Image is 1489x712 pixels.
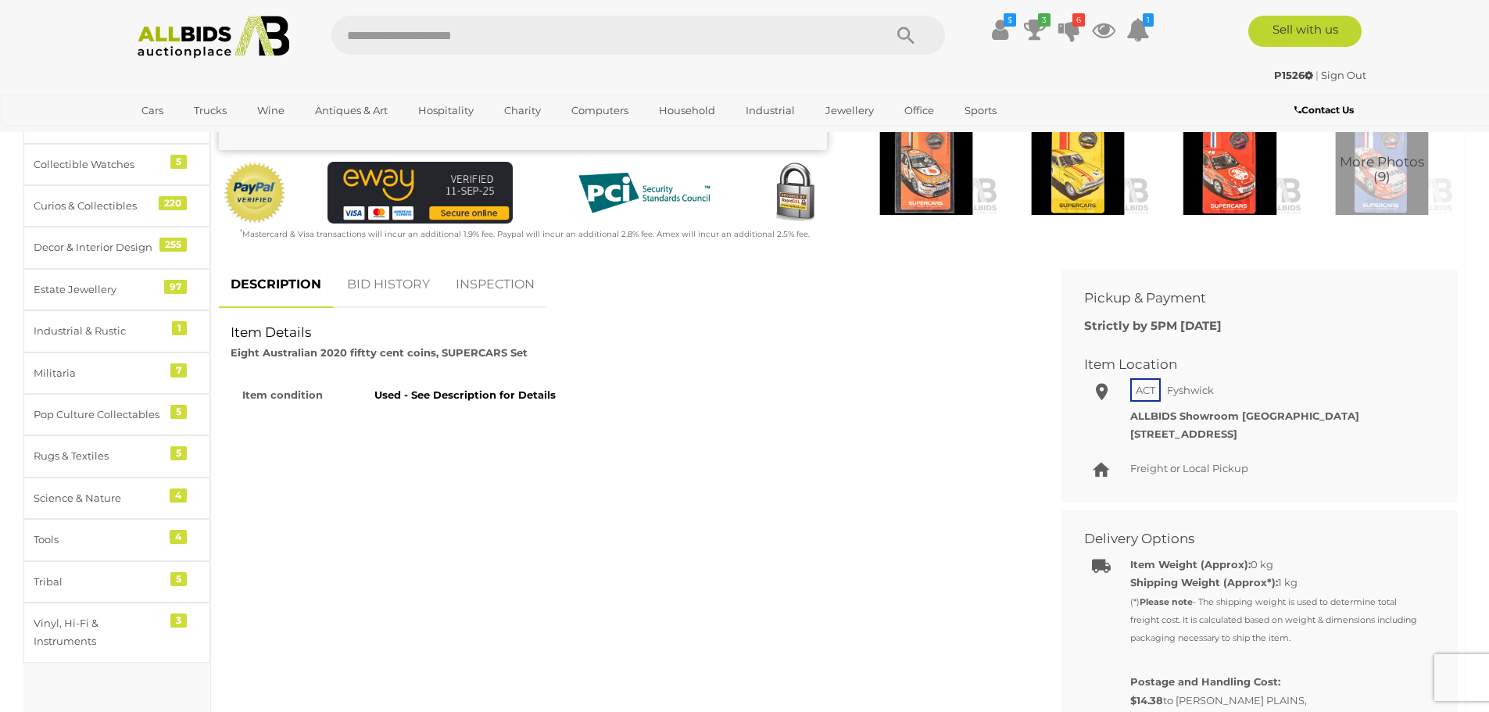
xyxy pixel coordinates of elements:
[954,98,1007,123] a: Sports
[172,321,187,335] div: 1
[736,98,805,123] a: Industrial
[1321,69,1366,81] a: Sign Out
[1023,16,1047,44] a: 3
[1130,596,1417,644] small: (*) - The shipping weight is used to determine total freight cost. It is calculated based on weig...
[1084,318,1222,333] b: Strictly by 5PM [DATE]
[408,98,484,123] a: Hospitality
[23,227,210,268] a: Decor & Interior Design 255
[242,388,323,401] strong: Item condition
[184,98,237,123] a: Trucks
[223,162,287,224] img: Official PayPal Seal
[129,16,299,59] img: Allbids.com.au
[1084,357,1411,372] h2: Item Location
[247,98,295,123] a: Wine
[159,196,187,210] div: 220
[1130,556,1423,574] div: 0 kg
[1294,102,1358,119] a: Contact Us
[23,435,210,477] a: Rugs & Textiles 5
[170,572,187,586] div: 5
[328,162,513,224] img: eWAY Payment Gateway
[231,325,1025,340] h2: Item Details
[894,98,944,123] a: Office
[34,489,163,507] div: Science & Nature
[1143,13,1154,27] i: 1
[23,478,210,519] a: Science & Nature 4
[34,197,163,215] div: Curios & Collectibles
[34,573,163,591] div: Tribal
[1058,16,1081,44] a: 6
[1274,69,1315,81] a: P1526
[23,352,210,394] a: Militaria 7
[1006,122,1150,215] img: Eight Australian 2020 fiftty cent coins, SUPERCARS Set
[444,262,546,308] a: INSPECTION
[170,363,187,377] div: 7
[170,155,187,169] div: 5
[1004,13,1016,27] i: $
[335,262,442,308] a: BID HISTORY
[1310,122,1454,215] img: Eight Australian 2020 fiftty cent coins, SUPERCARS Set
[649,98,725,123] a: Household
[23,144,210,185] a: Collectible Watches 5
[23,603,210,663] a: Vinyl, Hi-Fi & Instruments 3
[131,123,263,149] a: [GEOGRAPHIC_DATA]
[240,229,810,239] small: Mastercard & Visa transactions will incur an additional 1.9% fee. Paypal will incur an additional...
[170,530,187,544] div: 4
[1248,16,1362,47] a: Sell with us
[231,346,528,359] strong: Eight Australian 2020 fiftty cent coins, SUPERCARS Set
[1340,156,1424,184] span: More Photos (9)
[1294,104,1354,116] b: Contact Us
[1130,428,1237,440] strong: [STREET_ADDRESS]
[23,269,210,310] a: Estate Jewellery 97
[34,364,163,382] div: Militaria
[219,262,333,308] a: DESCRIPTION
[34,322,163,340] div: Industrial & Rustic
[1130,378,1161,402] span: ACT
[494,98,551,123] a: Charity
[1038,13,1051,27] i: 3
[1130,574,1423,647] div: 1 kg
[170,488,187,503] div: 4
[854,122,998,215] img: Eight Australian 2020 fiftty cent coins, SUPERCARS Set
[1130,462,1248,474] span: Freight or Local Pickup
[1126,16,1150,44] a: 1
[1274,69,1313,81] strong: P1526
[131,98,174,123] a: Cars
[170,446,187,460] div: 5
[1130,675,1280,688] b: Postage and Handling Cost:
[170,614,187,628] div: 3
[34,614,163,651] div: Vinyl, Hi-Fi & Instruments
[170,405,187,419] div: 5
[1072,13,1085,27] i: 6
[34,156,163,174] div: Collectible Watches
[566,162,722,224] img: PCI DSS compliant
[23,310,210,352] a: Industrial & Rustic 1
[815,98,884,123] a: Jewellery
[867,16,945,55] button: Search
[34,281,163,299] div: Estate Jewellery
[1084,291,1411,306] h2: Pickup & Payment
[764,162,826,224] img: Secured by Rapid SSL
[305,98,398,123] a: Antiques & Art
[34,406,163,424] div: Pop Culture Collectables
[1130,410,1359,422] strong: ALLBIDS Showroom [GEOGRAPHIC_DATA]
[164,280,187,294] div: 97
[374,388,556,401] strong: Used - See Description for Details
[1130,576,1278,589] strong: Shipping Weight (Approx*):
[34,238,163,256] div: Decor & Interior Design
[1130,694,1163,707] span: $14.38
[1310,122,1454,215] a: More Photos(9)
[23,519,210,560] a: Tools 4
[159,238,187,252] div: 255
[1315,69,1319,81] span: |
[23,185,210,227] a: Curios & Collectibles 220
[34,447,163,465] div: Rugs & Textiles
[34,531,163,549] div: Tools
[1084,531,1411,546] h2: Delivery Options
[23,394,210,435] a: Pop Culture Collectables 5
[23,561,210,603] a: Tribal 5
[1130,558,1251,571] b: Item Weight (Approx):
[561,98,639,123] a: Computers
[1140,596,1193,607] strong: Please note
[1158,122,1301,215] img: Eight Australian 2020 fiftty cent coins, SUPERCARS Set
[989,16,1012,44] a: $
